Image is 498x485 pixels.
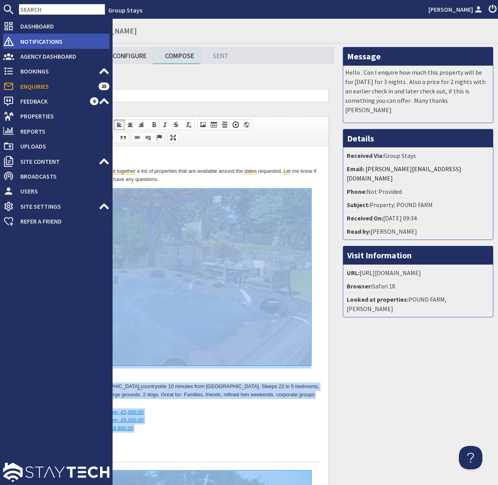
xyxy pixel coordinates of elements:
[197,120,208,130] a: Image
[345,293,491,315] li: POUND FARM, [PERSON_NAME]
[347,152,384,159] strong: Received Via:
[14,80,99,93] span: Enquiries
[3,50,109,63] a: Agency Dashboard
[428,5,484,14] a: [PERSON_NAME]
[8,43,283,219] img: lively-lodge-holiday-home-somerset-sleeps-19.wide_content.jpg
[201,47,235,64] a: Sent
[23,271,115,277] a: [DATE] - 3 NIGHT STAY from -£6,000.00
[345,199,491,212] li: Property: POUND FARM
[347,282,372,290] strong: Browser:
[347,165,364,173] strong: Email:
[345,280,491,293] li: Safari 18
[114,120,125,130] a: Align Left
[3,20,109,32] a: Dashboard
[230,120,241,130] a: Insert a Youtube, Vimeo or Dailymotion video
[100,47,153,64] a: Configure
[92,263,115,269] span: £5,000.00
[8,225,292,234] h3: LIVELY LODGE
[125,120,136,130] a: Center
[347,165,461,182] a: [PERSON_NAME][EMAIL_ADDRESS][DOMAIN_NAME]
[3,200,109,213] a: Site Settings
[3,140,109,152] a: Uploads
[3,65,109,77] a: Bookings
[14,35,109,48] span: Notifications
[3,155,109,168] a: Site Content
[3,170,109,183] a: Broadcasts
[347,201,370,209] strong: Subject:
[108,6,142,14] a: Group Stays
[3,185,109,197] a: Users
[170,120,181,130] a: Strikethrough
[3,35,109,48] a: Notifications
[159,120,170,130] a: Italic
[14,50,109,63] span: Agency Dashboard
[99,82,109,90] span: 25
[8,8,292,16] p: Dear [PERSON_NAME],
[14,215,109,227] span: Refer a Friend
[241,120,252,130] a: IFrame
[345,68,491,115] p: Hello . Can I enquire how much this property will be for [DATE] for 3 nights . Also a price for 2...
[208,120,219,130] a: Table
[118,132,129,143] a: Block Quote
[23,279,105,285] a: [DATE] - 4 NIGHTS from -£6,800.00
[345,212,491,225] li: [DATE] 09:34
[14,200,99,213] span: Site Settings
[3,95,109,107] a: Feedback 6
[14,95,90,107] span: Feedback
[19,4,105,15] input: SEARCH
[23,263,115,269] a: [DATE] - 2 NIGHT STAY from -£5,000.00
[8,21,292,38] p: Thank you for your enquiry. I've put together a list of properties that are available around the ...
[347,214,383,222] strong: Received On:
[3,463,109,482] img: staytech_l_w-4e588a39d9fa60e82540d7cfac8cfe4b7147e857d3e8dbdfbd41c59d52db0ec4.svg
[345,185,491,199] li: Not Provided
[143,132,154,143] a: Unlink
[14,20,109,32] span: Dashboard
[82,279,105,285] span: £6,800.00
[14,185,109,197] span: Users
[3,110,109,122] a: Properties
[343,129,493,147] h3: Details
[459,446,482,469] iframe: Toggle Customer Support
[14,125,109,138] span: Reports
[14,110,109,122] span: Properties
[8,254,292,262] h4: 3 Available Stays
[347,188,367,195] strong: Phone:
[14,140,109,152] span: Uploads
[345,267,491,280] li: [URL][DOMAIN_NAME]
[8,292,37,298] a: Book [DATE]
[92,271,115,277] span: £6,000.00
[343,47,493,65] h3: Message
[345,225,491,238] li: [PERSON_NAME]
[3,125,109,138] a: Reports
[347,295,408,303] strong: Looked at properties:
[347,227,371,235] strong: Read by:
[345,149,491,163] li: Group Stays
[90,97,99,105] span: 6
[343,246,493,264] h3: Visit Information
[132,132,143,143] a: Link
[153,47,201,64] a: Compose
[39,292,72,298] a: Find Out More
[149,120,159,130] a: Bold
[3,215,109,227] a: Refer a Friend
[347,269,360,277] strong: URL:
[136,120,147,130] a: Align Right
[168,132,179,143] a: Maximize
[3,80,109,93] a: Enquiries 25
[23,64,333,74] h3: Compose Reply
[183,120,194,130] a: Remove Format
[14,65,99,77] span: Bookings
[14,155,99,168] span: Site Content
[219,120,230,130] a: Insert Horizontal Line
[8,236,292,253] p: Georgian lodge in the [GEOGRAPHIC_DATA] countryside 10 minutes from [GEOGRAPHIC_DATA]. Sleeps 22 ...
[154,132,165,143] a: Anchor
[14,170,109,183] span: Broadcasts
